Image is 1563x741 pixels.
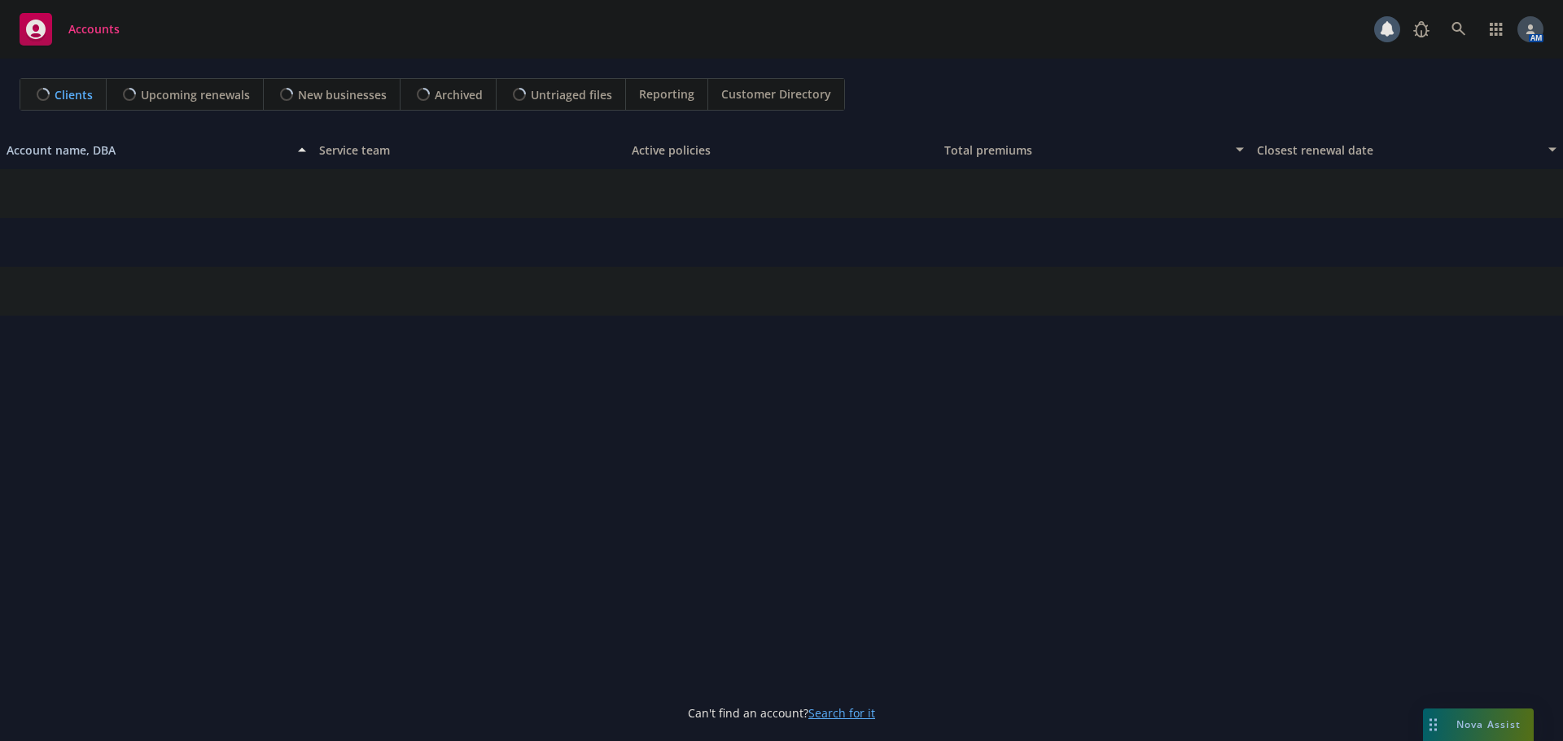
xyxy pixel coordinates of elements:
div: Closest renewal date [1257,142,1539,159]
button: Closest renewal date [1250,130,1563,169]
span: Clients [55,86,93,103]
div: Service team [319,142,619,159]
button: Active policies [625,130,938,169]
span: Reporting [639,85,694,102]
span: Archived [435,86,483,103]
a: Switch app [1480,13,1513,46]
span: Can't find an account? [688,704,875,721]
div: Drag to move [1423,708,1443,741]
div: Active policies [632,142,931,159]
a: Report a Bug [1405,13,1438,46]
button: Service team [313,130,625,169]
a: Search [1443,13,1475,46]
span: Customer Directory [721,85,831,102]
span: New businesses [298,86,387,103]
a: Search for it [808,705,875,721]
span: Accounts [68,23,120,36]
a: Accounts [13,7,126,52]
span: Nova Assist [1456,717,1521,731]
button: Nova Assist [1423,708,1534,741]
button: Total premiums [938,130,1250,169]
span: Untriaged files [531,86,612,103]
span: Upcoming renewals [141,86,250,103]
div: Account name, DBA [7,142,288,159]
div: Total premiums [944,142,1226,159]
